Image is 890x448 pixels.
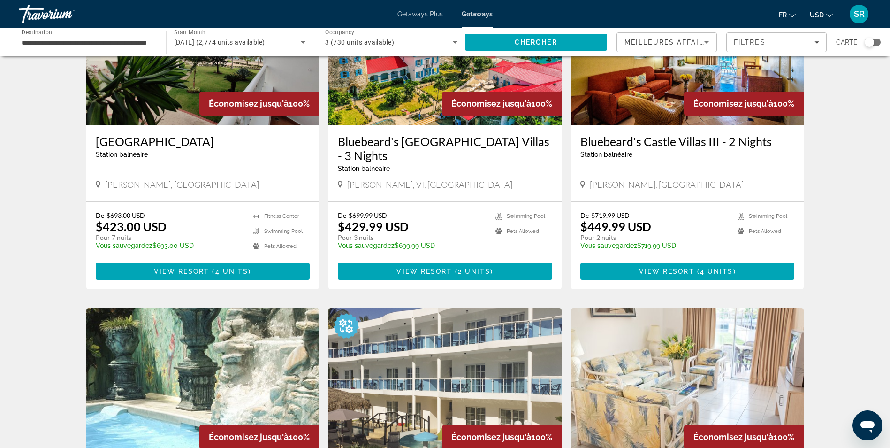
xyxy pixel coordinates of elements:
[209,432,289,442] span: Économisez jusqu'à
[215,268,249,275] span: 4 units
[700,268,733,275] span: 4 units
[347,179,512,190] span: [PERSON_NAME], VI, [GEOGRAPHIC_DATA]
[19,2,113,26] a: Travorium
[105,179,259,190] span: [PERSON_NAME], [GEOGRAPHIC_DATA]
[580,211,589,219] span: De
[22,37,154,48] input: Select destination
[590,179,744,190] span: [PERSON_NAME], [GEOGRAPHIC_DATA]
[264,213,299,219] span: Fitness Center
[338,242,486,249] p: $699.99 USD
[325,39,394,46] span: 3 (730 units available)
[396,268,452,275] span: View Resort
[639,268,694,275] span: View Resort
[624,37,709,48] mat-select: Sort by
[96,233,244,242] p: Pour 7 nuits
[325,29,355,36] span: Occupancy
[507,213,545,219] span: Swimming Pool
[96,134,310,148] a: [GEOGRAPHIC_DATA]
[96,242,152,249] span: Vous sauvegardez
[684,92,804,116] div: 100%
[836,36,858,49] span: Carte
[174,29,205,36] span: Start Month
[694,268,736,275] span: ( )
[106,211,145,219] span: $693.00 USD
[779,11,787,19] span: fr
[264,243,297,249] span: Pets Allowed
[624,39,715,46] span: Meilleures affaires
[749,228,781,234] span: Pets Allowed
[591,211,630,219] span: $719.99 USD
[397,10,443,18] a: Getaways Plus
[734,39,766,46] span: Filtres
[852,410,882,440] iframe: Кнопка запуска окна обмена сообщениями
[726,32,827,52] button: Filters
[209,268,251,275] span: ( )
[810,11,824,19] span: USD
[854,9,865,19] span: SR
[22,29,52,35] span: Destination
[96,242,244,249] p: $693.00 USD
[96,211,104,219] span: De
[199,92,319,116] div: 100%
[451,99,531,108] span: Économisez jusqu'à
[580,134,795,148] a: Bluebeard's Castle Villas III - 2 Nights
[96,263,310,280] button: View Resort(4 units)
[693,432,773,442] span: Économisez jusqu'à
[338,219,409,233] p: $429.99 USD
[96,151,148,158] span: Station balnéaire
[779,8,796,22] button: Change language
[451,432,531,442] span: Économisez jusqu'à
[847,4,871,24] button: User Menu
[458,268,491,275] span: 2 units
[338,233,486,242] p: Pour 3 nuits
[338,211,346,219] span: De
[580,242,637,249] span: Vous sauvegardez
[338,242,395,249] span: Vous sauvegardez
[264,228,303,234] span: Swimming Pool
[465,34,608,51] button: Search
[580,151,632,158] span: Station balnéaire
[338,263,552,280] button: View Resort(2 units)
[338,134,552,162] a: Bluebeard's [GEOGRAPHIC_DATA] Villas - 3 Nights
[154,268,209,275] span: View Resort
[693,99,773,108] span: Économisez jusqu'à
[452,268,494,275] span: ( )
[580,219,651,233] p: $449.99 USD
[349,211,387,219] span: $699.99 USD
[810,8,833,22] button: Change currency
[442,92,562,116] div: 100%
[96,219,167,233] p: $423.00 USD
[462,10,493,18] a: Getaways
[174,39,265,46] span: [DATE] (2,774 units available)
[580,263,795,280] button: View Resort(4 units)
[209,99,289,108] span: Économisez jusqu'à
[580,233,729,242] p: Pour 2 nuits
[338,165,390,172] span: Station balnéaire
[515,39,557,46] span: Chercher
[749,213,787,219] span: Swimming Pool
[580,242,729,249] p: $719.99 USD
[507,228,539,234] span: Pets Allowed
